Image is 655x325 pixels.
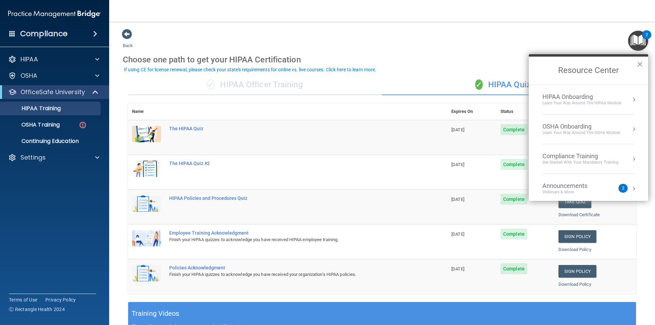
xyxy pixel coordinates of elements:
div: Webinars & More [542,189,601,195]
a: Sign Policy [558,265,596,278]
a: Sign Policy [558,230,596,243]
div: HIPAA Onboarding [542,93,621,101]
span: Complete [500,194,527,205]
img: danger-circle.6113f641.png [78,121,87,129]
button: Open Resource Center, 2 new notifications [628,31,648,51]
div: Compliance Training [542,152,618,160]
a: Settings [8,153,99,162]
div: Finish your HIPAA quizzes to acknowledge you have received your organization’s HIPAA policies. [169,270,413,279]
span: ✓ [207,79,215,90]
div: The HIPAA Quiz [169,126,413,131]
div: The HIPAA Quiz #2 [169,161,413,166]
h4: Compliance [20,29,68,39]
a: HIPAA [8,55,99,63]
a: OSHA [8,72,99,80]
p: Continuing Education [4,138,98,145]
div: HIPAA Policies and Procedures Quiz [169,195,413,201]
h2: Resource Center [529,57,648,85]
th: Name [128,103,165,120]
button: If using CE for license renewal, please check your state's requirements for online vs. live cours... [123,66,377,73]
button: Close [637,59,643,70]
a: Terms of Use [9,296,37,303]
p: Settings [20,153,46,162]
div: Policies Acknowledgment [169,265,413,270]
div: Choose one path to get your HIPAA Certification [123,50,641,70]
span: Ⓒ Rectangle Health 2024 [9,306,65,313]
div: HIPAA Officer Training [128,75,382,95]
div: Announcements [542,182,601,190]
span: [DATE] [451,266,464,271]
button: Take Quiz [558,195,591,208]
span: Complete [500,263,527,274]
a: OfficeSafe University [8,88,99,96]
img: PMB logo [8,7,101,21]
p: HIPAA Training [4,105,61,112]
th: Status [496,103,554,120]
div: Finish your HIPAA quizzes to acknowledge you have received HIPAA employee training. [169,236,413,244]
div: OSHA Onboarding [542,123,620,130]
p: HIPAA [20,55,38,63]
div: Learn your way around the OSHA module [542,130,620,136]
div: Employee Training Acknowledgment [169,230,413,236]
a: Privacy Policy [45,296,76,303]
th: Expires On [447,103,496,120]
a: Download Policy [558,247,591,252]
span: Complete [500,159,527,170]
div: Resource Center [529,54,648,201]
span: Complete [500,124,527,135]
div: 2 [645,35,648,44]
div: Learn Your Way around the HIPAA module [542,100,621,106]
h5: Training Videos [132,308,179,320]
p: OSHA [20,72,38,80]
a: Download Certificate [558,212,600,217]
p: OSHA Training [4,121,60,128]
span: [DATE] [451,127,464,132]
span: [DATE] [451,197,464,202]
p: OfficeSafe University [20,88,85,96]
a: Download Policy [558,282,591,287]
div: If using CE for license renewal, please check your state's requirements for online vs. live cours... [124,67,376,72]
a: Back [123,35,133,48]
span: [DATE] [451,162,464,167]
span: [DATE] [451,232,464,237]
div: HIPAA Quizzes [382,75,636,95]
span: Complete [500,228,527,239]
span: ✓ [475,79,483,90]
div: Get Started with your mandatory training [542,160,618,165]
